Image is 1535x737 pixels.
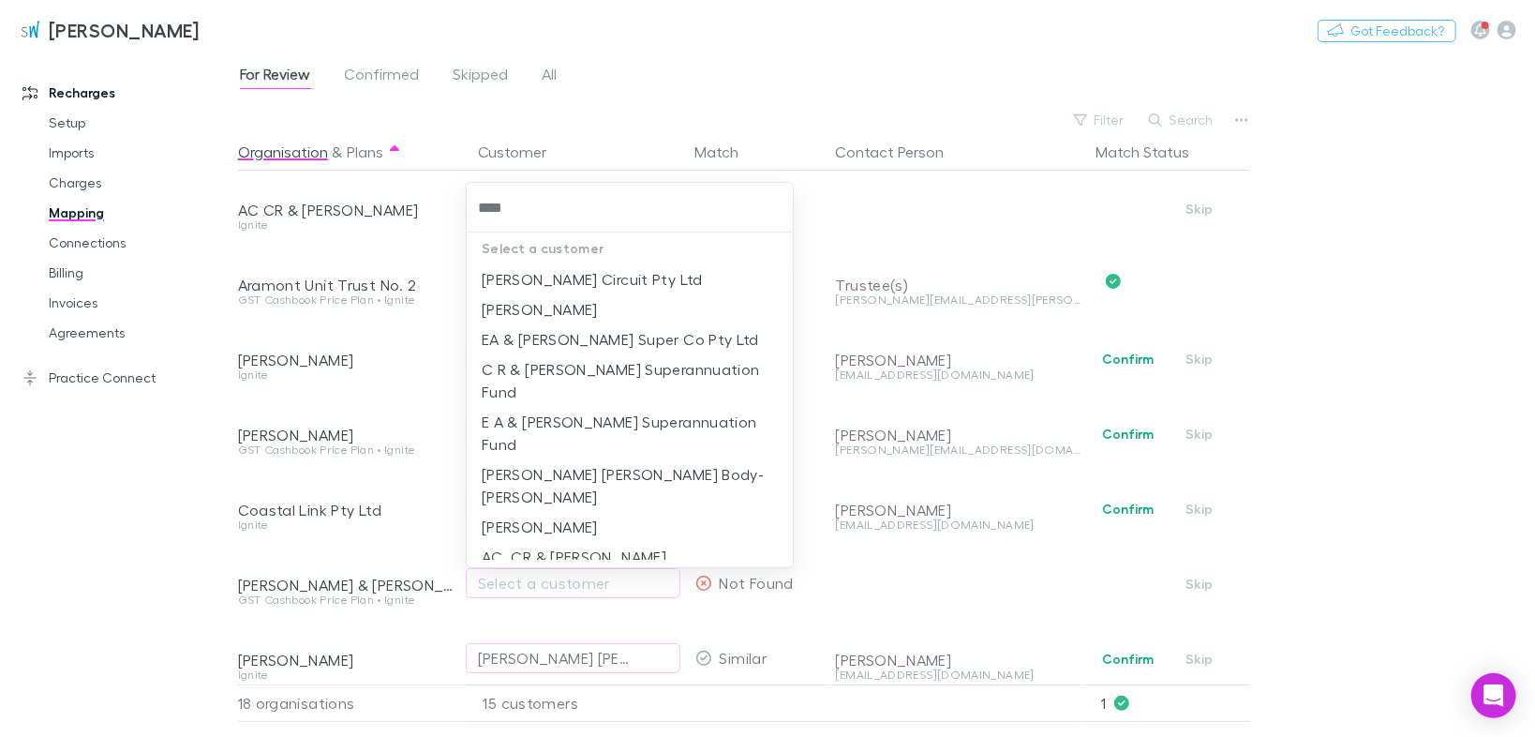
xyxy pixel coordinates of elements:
div: Open Intercom Messenger [1471,673,1516,718]
li: [PERSON_NAME] [467,294,794,324]
li: [PERSON_NAME] [PERSON_NAME] Body-[PERSON_NAME] [467,459,794,512]
li: [PERSON_NAME] [467,512,794,542]
li: [PERSON_NAME] Circuit Pty Ltd [467,264,794,294]
li: AC, CR & [PERSON_NAME] [467,542,794,572]
li: EA & [PERSON_NAME] Super Co Pty Ltd [467,324,794,354]
li: E A & [PERSON_NAME] Superannuation Fund [467,407,794,459]
p: Select a customer [467,233,793,264]
li: C R & [PERSON_NAME] Superannuation Fund [467,354,794,407]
